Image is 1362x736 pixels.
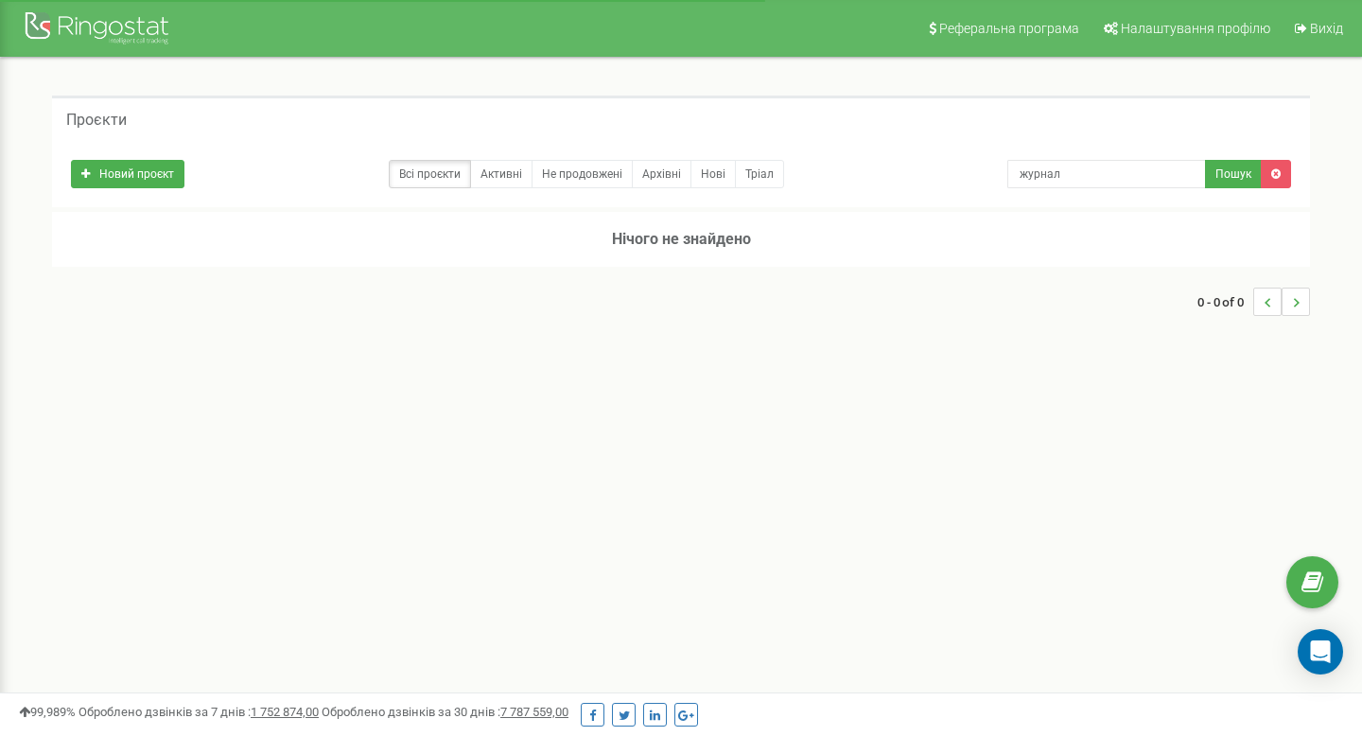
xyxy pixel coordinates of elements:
[52,212,1310,267] h3: Нічого не знайдено
[322,705,568,719] span: Оброблено дзвінків за 30 днів :
[1197,269,1310,335] nav: ...
[500,705,568,719] u: 7 787 559,00
[1298,629,1343,675] div: Open Intercom Messenger
[66,112,127,129] h5: Проєкти
[1197,288,1253,316] span: 0 - 0 of 0
[1121,21,1270,36] span: Налаштування профілю
[389,160,471,188] a: Всі проєкти
[470,160,533,188] a: Активні
[735,160,784,188] a: Тріал
[79,705,319,719] span: Оброблено дзвінків за 7 днів :
[1007,160,1206,188] input: Пошук
[1205,160,1262,188] button: Пошук
[690,160,736,188] a: Нові
[71,160,184,188] a: Новий проєкт
[532,160,633,188] a: Не продовжені
[1310,21,1343,36] span: Вихід
[251,705,319,719] u: 1 752 874,00
[632,160,691,188] a: Архівні
[939,21,1079,36] span: Реферальна програма
[19,705,76,719] span: 99,989%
